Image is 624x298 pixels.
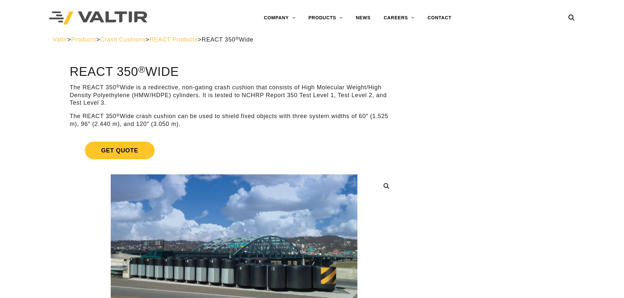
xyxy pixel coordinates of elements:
[71,36,96,43] a: Products
[53,36,571,44] div: > > > >
[202,36,254,43] span: REACT 350 Wide
[53,36,67,43] a: Valtir
[85,142,155,159] span: Get Quote
[116,113,120,118] sup: ®
[138,64,145,75] sup: ®
[377,11,421,25] a: CAREERS
[421,11,458,25] a: CONTACT
[100,36,146,43] a: Crash Cushions
[70,113,398,128] p: The REACT 350 Wide crash cushion can be used to shield fixed objects with three system widths of ...
[236,36,239,41] sup: ®
[49,11,147,25] img: Valtir
[149,36,198,43] a: REACT Products
[349,11,377,25] a: NEWS
[116,84,120,89] sup: ®
[257,11,302,25] a: COMPANY
[302,11,349,25] a: PRODUCTS
[70,84,398,107] p: The REACT 350 Wide is a redirective, non-gating crash cushion that consists of High Molecular Wei...
[70,134,398,167] a: Get Quote
[70,65,398,79] h1: REACT 350 Wide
